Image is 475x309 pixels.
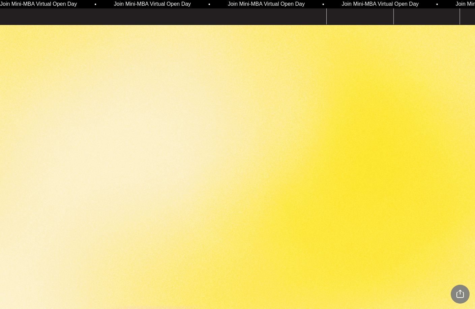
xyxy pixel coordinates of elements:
[424,2,426,7] span: •
[196,2,198,7] span: •
[82,2,84,7] span: •
[451,285,470,304] div: Share
[310,2,312,7] span: •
